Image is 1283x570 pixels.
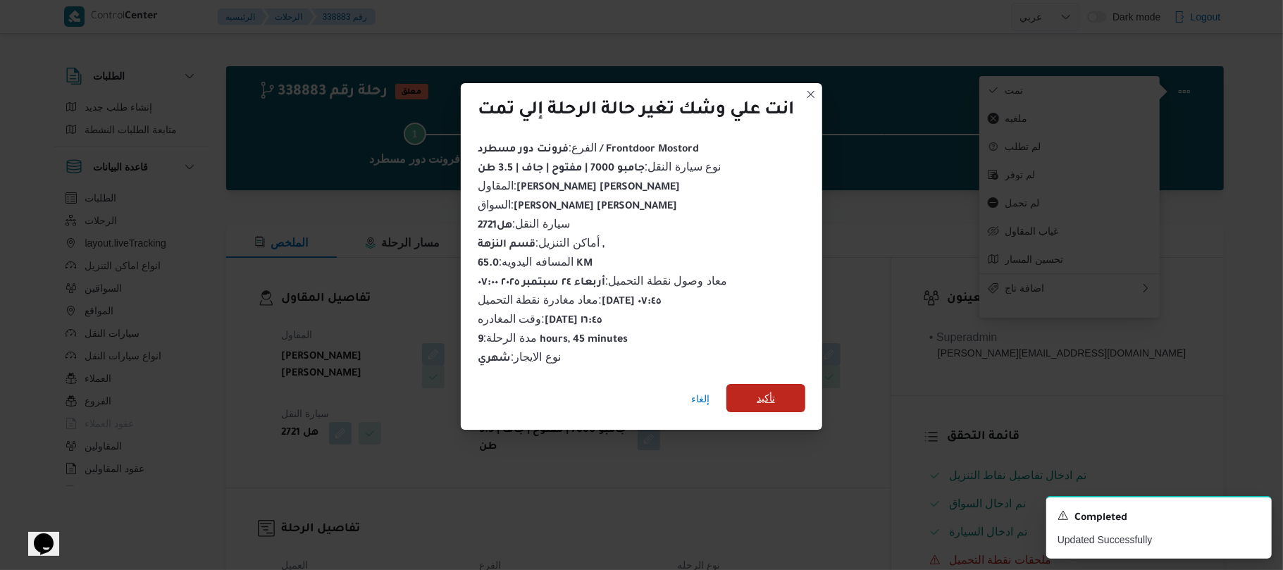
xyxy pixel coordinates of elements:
div: انت علي وشك تغير حالة الرحلة إلي تمت [478,100,794,123]
b: فرونت دور مسطرد / Frontdoor Mostord [478,144,699,156]
p: Updated Successfully [1058,533,1260,547]
button: إلغاء [686,385,715,413]
span: السواق : [478,199,677,211]
button: تأكيد [726,384,805,412]
b: أربعاء ٢٤ سبتمبر ٢٠٢٥ ٠٧:٠٠ [478,278,605,289]
b: [DATE] ٠٧:٤٥ [602,297,661,308]
b: قسم النزهة , [478,240,605,251]
span: أماكن التنزيل : [478,237,605,249]
span: Completed [1074,510,1127,527]
span: معاد وصول نقطة التحميل : [478,275,727,287]
b: 9 hours, 45 minutes [478,335,628,346]
b: [DATE] ١٦:٤٥ [545,316,602,327]
b: [PERSON_NAME] [PERSON_NAME] [516,182,680,194]
span: تأكيد [757,390,775,407]
b: هل2721 [478,221,512,232]
span: نوع سيارة النقل : [478,161,721,173]
div: Notification [1058,509,1260,527]
span: معاد مغادرة نقطة التحميل : [478,294,661,306]
span: المقاول : [478,180,680,192]
b: شهري [478,354,511,365]
span: سيارة النقل : [478,218,570,230]
b: [PERSON_NAME] [PERSON_NAME] [514,202,677,213]
span: نوع الايجار : [478,351,561,363]
iframe: chat widget [14,514,59,556]
b: جامبو 7000 | مفتوح | جاف | 3.5 طن [478,163,645,175]
span: الفرع : [478,142,699,154]
span: إلغاء [691,390,709,407]
b: 65.0 KM [478,259,593,270]
span: وقت المغادره : [478,313,602,325]
button: Closes this modal window [802,86,819,103]
span: مدة الرحلة : [478,332,628,344]
span: المسافه اليدويه : [478,256,593,268]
